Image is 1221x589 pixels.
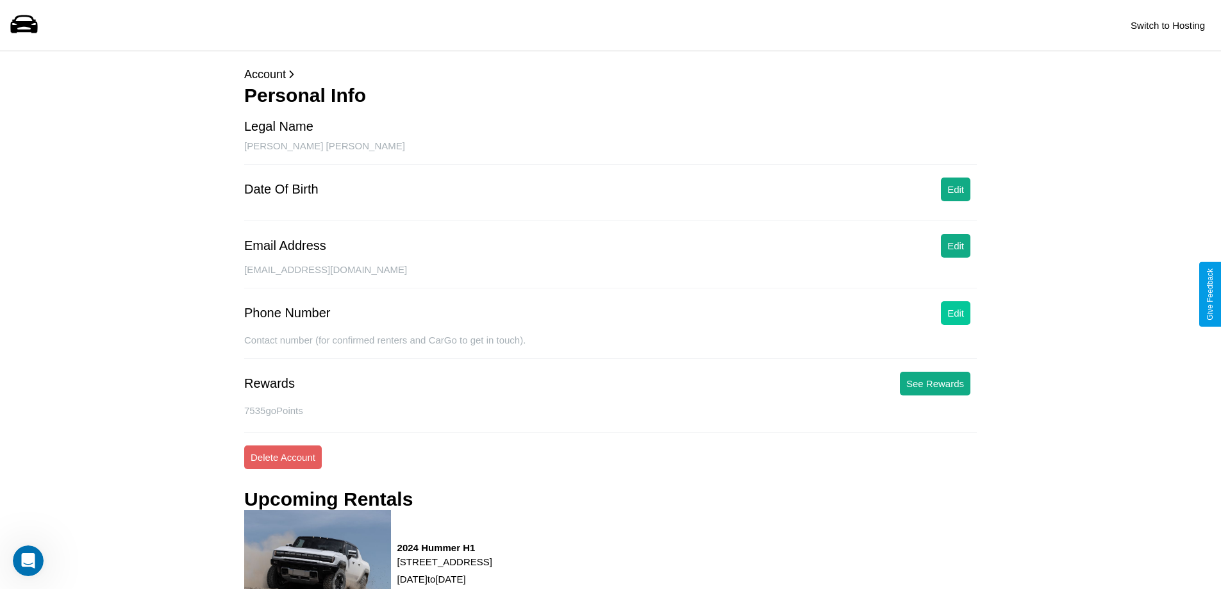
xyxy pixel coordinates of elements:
h3: Upcoming Rentals [244,488,413,510]
button: See Rewards [900,372,970,395]
h3: Personal Info [244,85,977,106]
div: Email Address [244,238,326,253]
div: [PERSON_NAME] [PERSON_NAME] [244,140,977,165]
div: Give Feedback [1206,269,1215,320]
div: Legal Name [244,119,313,134]
button: Edit [941,301,970,325]
p: Account [244,64,977,85]
button: Edit [941,234,970,258]
div: Phone Number [244,306,331,320]
iframe: Intercom live chat [13,545,44,576]
button: Delete Account [244,445,322,469]
div: Date Of Birth [244,182,319,197]
h3: 2024 Hummer H1 [397,542,492,553]
p: [STREET_ADDRESS] [397,553,492,570]
p: [DATE] to [DATE] [397,570,492,588]
button: Switch to Hosting [1124,13,1211,37]
button: Edit [941,178,970,201]
div: Rewards [244,376,295,391]
div: [EMAIL_ADDRESS][DOMAIN_NAME] [244,264,977,288]
p: 7535 goPoints [244,402,977,419]
div: Contact number (for confirmed renters and CarGo to get in touch). [244,335,977,359]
